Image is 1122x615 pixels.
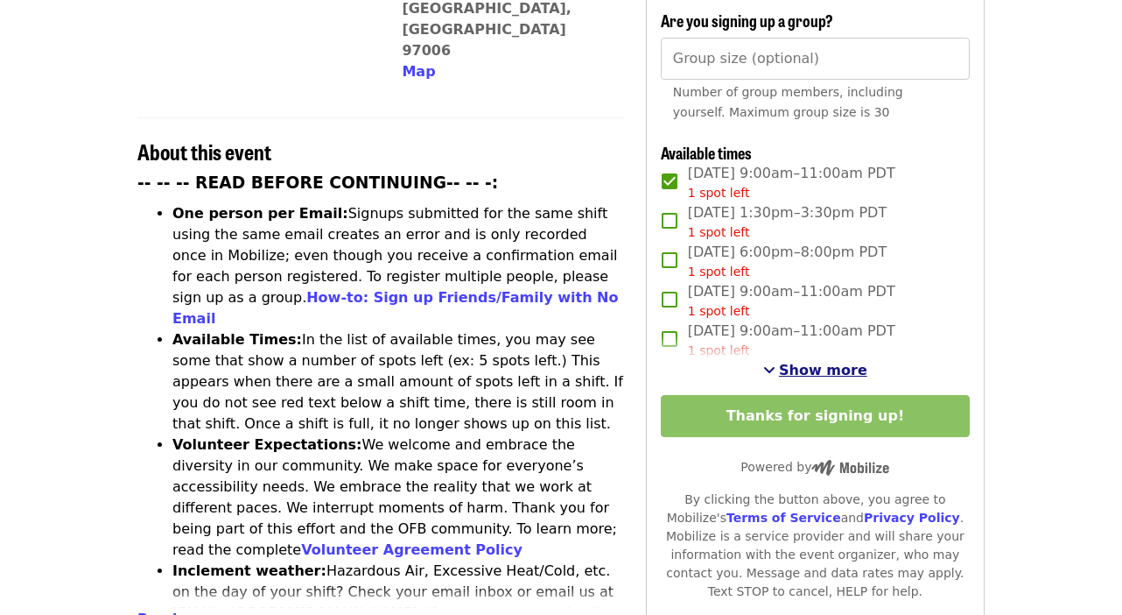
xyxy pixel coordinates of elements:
strong: Volunteer Expectations: [172,436,362,453]
button: See more timeslots [763,360,867,381]
span: Powered by [740,460,889,474]
span: [DATE] 9:00am–11:00am PDT [688,163,895,202]
strong: -- -- -- READ BEFORE CONTINUING-- -- -: [137,173,498,192]
strong: Inclement weather: [172,562,326,579]
div: By clicking the button above, you agree to Mobilize's and . Mobilize is a service provider and wi... [661,491,970,601]
span: [DATE] 9:00am–11:00am PDT [688,281,895,321]
span: Show more [779,362,867,378]
span: 1 spot left [688,186,750,200]
button: Thanks for signing up! [661,395,970,437]
span: 1 spot left [688,343,750,357]
span: Number of group members, including yourself. Maximum group size is 30 [673,85,903,119]
a: Terms of Service [726,511,841,525]
span: [DATE] 1:30pm–3:30pm PDT [688,202,887,242]
li: In the list of available times, you may see some that show a number of spots left (ex: 5 spots le... [172,329,625,435]
span: 1 spot left [688,304,750,318]
img: Powered by Mobilize [811,460,889,476]
a: How-to: Sign up Friends/Family with No Email [172,289,619,327]
button: Map [402,61,435,82]
span: [DATE] 6:00pm–8:00pm PDT [688,242,887,281]
li: Signups submitted for the same shift using the same email creates an error and is only recorded o... [172,203,625,329]
strong: Available Times: [172,331,302,348]
span: 1 spot left [688,265,750,279]
span: Are you signing up a group? [661,9,833,32]
span: 1 spot left [688,225,750,239]
li: We welcome and embrace the diversity in our community. We make space for everyone’s accessibility... [172,435,625,561]
a: Volunteer Agreement Policy [301,541,522,558]
span: [DATE] 9:00am–11:00am PDT [688,321,895,360]
span: Map [402,63,435,80]
strong: One person per Email: [172,205,348,222]
span: About this event [137,136,271,166]
a: Privacy Policy [864,511,960,525]
span: Available times [661,141,752,164]
input: [object Object] [661,38,970,80]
